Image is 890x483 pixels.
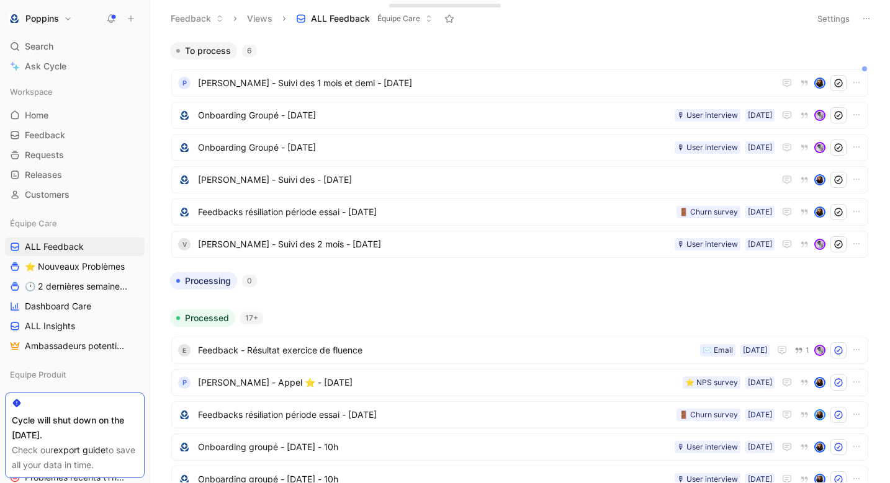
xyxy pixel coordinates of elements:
span: To process [185,45,231,57]
div: 🎙 User interview [677,141,738,154]
span: [PERSON_NAME] - Suivi des - [DATE] [198,172,775,187]
span: Feedback [25,129,65,141]
div: P [178,376,191,389]
div: 🎙 User interview [677,441,738,453]
span: Onboarding Groupé - [DATE] [198,108,670,123]
a: logoFeedbacks résiliation période essai - [DATE][DATE]🚪 Churn surveyavatar [171,401,868,428]
div: [DATE] [748,409,772,421]
span: Processed [185,312,229,324]
span: Dashboard Care [25,300,91,312]
div: [DATE] [748,141,772,154]
img: avatar [816,111,824,120]
img: logo [178,141,191,154]
span: Ask Cycle [25,59,66,74]
a: V[PERSON_NAME] - Suivi des 2 mois - [DATE][DATE]🎙 User interviewavatar [171,231,868,258]
span: ⭐ Nouveaux Problèmes [25,260,125,273]
a: Ask Cycle [5,57,145,76]
div: [DATE] [748,441,772,453]
a: logoOnboarding groupé - [DATE] - 10h[DATE]🎙 User interviewavatar [171,433,868,461]
a: logoFeedbacks résiliation période essai - [DATE][DATE]🚪 Churn surveyavatar [171,198,868,226]
div: E [178,344,191,357]
a: logoOnboarding Groupé - [DATE][DATE]🎙 User interviewavatar [171,102,868,129]
button: 1 [792,343,812,357]
a: P[PERSON_NAME] - Suivi des 1 mois et demi - [DATE]avatar [171,69,868,97]
div: To process6 [165,42,874,262]
a: logo[PERSON_NAME] - Suivi des - [DATE]avatar [171,166,868,193]
span: Ambassadeurs potentiels [25,340,127,352]
img: logo [178,441,191,453]
a: EFeedback - Résultat exercice de fluence[DATE]✉️ Email1avatar [171,337,868,364]
div: 🎙 User interview [677,109,738,122]
div: 🚪 Churn survey [679,409,738,421]
span: ALL Insights [25,320,75,332]
div: P [178,77,191,89]
span: Onboarding Groupé - [DATE] [198,140,670,155]
span: 1 [806,347,809,354]
span: [PERSON_NAME] - Appel ⭐ - [DATE] [198,375,678,390]
div: Équipe CareALL Feedback⭐ Nouveaux Problèmes🕐 2 dernières semaines - OccurencesDashboard CareALL I... [5,214,145,355]
span: Requests [25,149,64,161]
a: ALL Feedback [5,237,145,256]
button: To process [170,42,237,60]
img: avatar [816,208,824,216]
span: Feedback - Résultat exercice de fluence [198,343,695,358]
img: avatar [816,175,824,184]
span: Équipe Care [377,12,420,25]
div: 0 [242,275,257,287]
button: PoppinsPoppins [5,10,75,27]
img: avatar [816,240,824,249]
div: [DATE] [748,238,772,250]
img: avatar [816,443,824,451]
span: Equipe Produit [10,368,66,381]
div: Workspace [5,82,145,101]
span: Workspace [10,86,53,98]
button: Processed [170,309,235,327]
div: Processing0 [165,272,874,299]
a: export guide [53,445,106,455]
a: P[PERSON_NAME] - Appel ⭐ - [DATE][DATE]⭐️ NPS surveyavatar [171,369,868,396]
span: ALL Feedback [25,241,84,253]
span: Feedbacks résiliation période essai - [DATE] [198,407,672,422]
div: V [178,238,191,250]
div: ✉️ Email [703,344,733,357]
div: 🎙 User interview [677,238,738,250]
div: [DATE] [748,109,772,122]
a: Customers [5,185,145,204]
a: Dashboard Care [5,297,145,316]
span: Équipe Care [10,217,57,229]
span: Releases [25,169,62,181]
img: avatar [816,378,824,387]
div: 6 [242,45,257,57]
span: Feedbacks résiliation période essai - [DATE] [198,205,672,219]
img: avatar [816,143,824,152]
a: Home [5,106,145,125]
span: [PERSON_NAME] - Suivi des 2 mois - [DATE] [198,237,670,252]
div: Check our to save all your data in time. [12,443,138,472]
div: Search [5,37,145,56]
img: logo [178,109,191,122]
span: 🕐 2 dernières semaines - Occurences [25,280,131,293]
div: [DATE] [748,206,772,218]
img: logo [178,409,191,421]
img: logo [178,174,191,186]
img: logo [178,206,191,218]
a: Requests [5,146,145,164]
a: ALL Insights [5,317,145,335]
span: [PERSON_NAME] - Suivi des 1 mois et demi - [DATE] [198,76,775,91]
button: Settings [812,10,855,27]
a: logoOnboarding Groupé - [DATE][DATE]🎙 User interviewavatar [171,134,868,161]
div: 17+ [240,312,263,324]
img: avatar [816,410,824,419]
span: Customers [25,188,70,201]
a: 🕐 2 dernières semaines - Occurences [5,277,145,296]
div: [DATE] [743,344,767,357]
span: ALL Feedback [311,12,370,25]
span: Onboarding groupé - [DATE] - 10h [198,440,670,454]
div: Équipe Care [5,214,145,233]
img: avatar [816,79,824,87]
div: Cycle will shut down on the [DATE]. [12,413,138,443]
div: 🚪 Churn survey [679,206,738,218]
button: Views [241,9,278,28]
a: Dashboard produit [5,389,145,407]
div: ⭐️ NPS survey [685,376,738,389]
